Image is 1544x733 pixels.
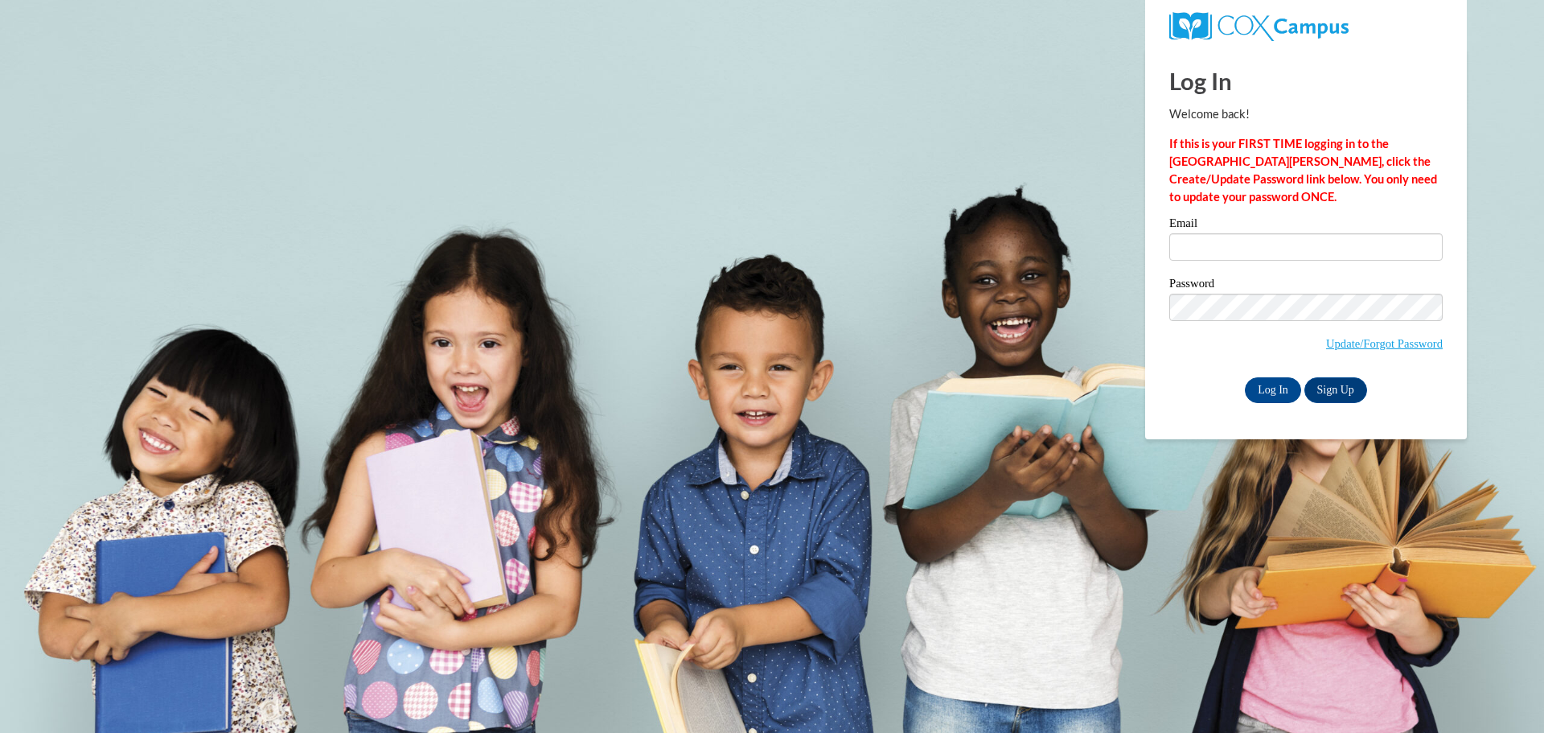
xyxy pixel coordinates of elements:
strong: If this is your FIRST TIME logging in to the [GEOGRAPHIC_DATA][PERSON_NAME], click the Create/Upd... [1169,137,1437,204]
a: Sign Up [1304,377,1367,403]
p: Welcome back! [1169,105,1443,123]
a: COX Campus [1169,19,1349,32]
label: Password [1169,278,1443,294]
img: COX Campus [1169,12,1349,41]
input: Log In [1245,377,1301,403]
label: Email [1169,217,1443,233]
a: Update/Forgot Password [1326,337,1443,350]
h1: Log In [1169,64,1443,97]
